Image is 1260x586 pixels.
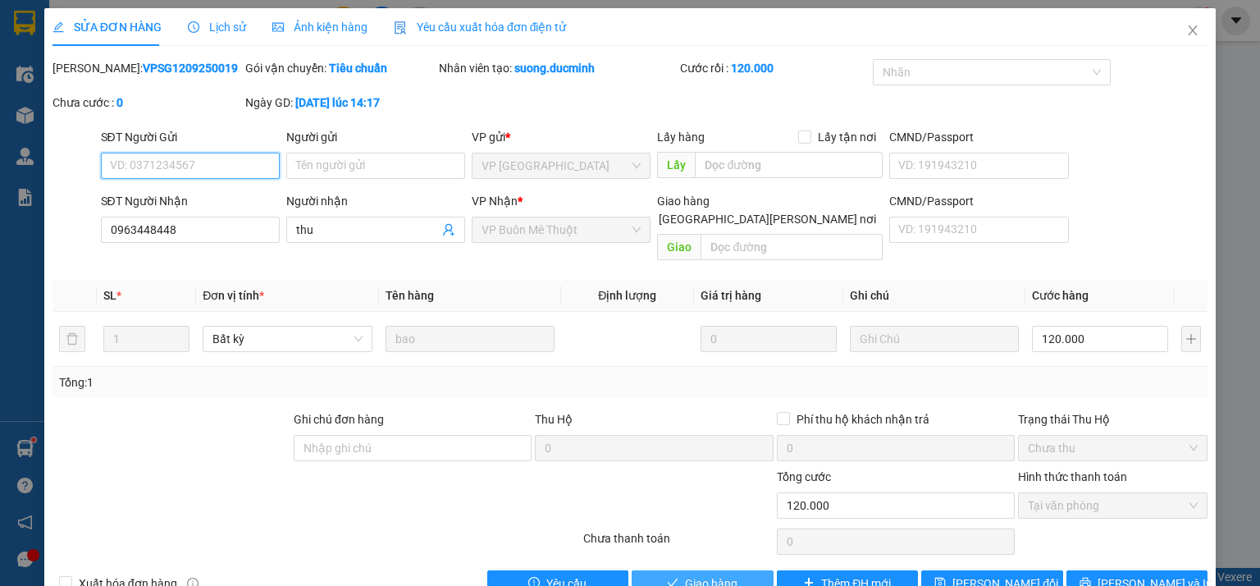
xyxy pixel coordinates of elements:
[294,435,532,461] input: Ghi chú đơn hàng
[52,59,242,77] div: [PERSON_NAME]:
[1028,436,1198,460] span: Chưa thu
[1028,493,1198,518] span: Tại văn phòng
[652,210,883,228] span: [GEOGRAPHIC_DATA][PERSON_NAME] nơi
[598,289,656,302] span: Định lượng
[52,94,242,112] div: Chưa cước :
[59,373,487,391] div: Tổng: 1
[514,62,595,75] b: suong.ducminh
[889,192,1068,210] div: CMND/Passport
[701,234,883,260] input: Dọc đường
[1018,410,1207,428] div: Trạng thái Thu Hộ
[777,470,831,483] span: Tổng cước
[482,153,641,178] span: VP Sài Gòn
[1186,24,1199,37] span: close
[657,130,705,144] span: Lấy hàng
[657,234,701,260] span: Giao
[386,289,434,302] span: Tên hàng
[1170,8,1216,54] button: Close
[442,223,455,236] span: user-add
[8,8,238,39] li: [PERSON_NAME]
[212,327,362,351] span: Bất kỳ
[188,21,199,33] span: clock-circle
[272,21,284,33] span: picture
[103,289,116,302] span: SL
[1018,470,1127,483] label: Hình thức thanh toán
[657,152,695,178] span: Lấy
[245,59,435,77] div: Gói vận chuyển:
[143,62,238,75] b: VPSG1209250019
[101,192,280,210] div: SĐT Người Nhận
[52,21,64,33] span: edit
[394,21,567,34] span: Yêu cầu xuất hóa đơn điện tử
[889,128,1068,146] div: CMND/Passport
[482,217,641,242] span: VP Buôn Mê Thuột
[535,413,573,426] span: Thu Hộ
[657,195,710,208] span: Giao hàng
[188,21,246,34] span: Lịch sử
[695,152,883,178] input: Dọc đường
[113,70,218,106] li: VP VP Buôn Mê Thuột
[811,128,883,146] span: Lấy tận nơi
[286,192,465,210] div: Người nhận
[1032,289,1089,302] span: Cước hàng
[101,128,280,146] div: SĐT Người Gửi
[394,21,407,34] img: icon
[790,410,936,428] span: Phí thu hộ khách nhận trả
[472,195,518,208] span: VP Nhận
[1181,326,1201,352] button: plus
[286,128,465,146] div: Người gửi
[843,280,1025,312] th: Ghi chú
[294,413,384,426] label: Ghi chú đơn hàng
[731,62,774,75] b: 120.000
[386,326,555,352] input: VD: Bàn, Ghế
[850,326,1019,352] input: Ghi Chú
[116,96,123,109] b: 0
[701,326,837,352] input: 0
[295,96,380,109] b: [DATE] lúc 14:17
[439,59,677,77] div: Nhân viên tạo:
[701,289,761,302] span: Giá trị hàng
[52,21,162,34] span: SỬA ĐƠN HÀNG
[203,289,264,302] span: Đơn vị tính
[472,128,651,146] div: VP gửi
[113,109,125,121] span: environment
[245,94,435,112] div: Ngày GD:
[329,62,387,75] b: Tiêu chuẩn
[680,59,870,77] div: Cước rồi :
[59,326,85,352] button: delete
[582,529,774,558] div: Chưa thanh toán
[272,21,367,34] span: Ảnh kiện hàng
[8,70,113,124] li: VP VP [GEOGRAPHIC_DATA]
